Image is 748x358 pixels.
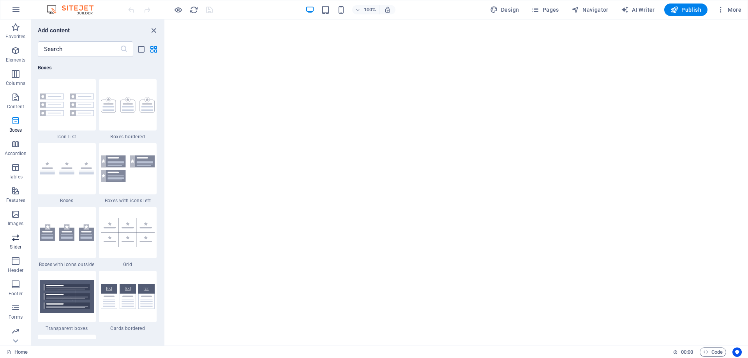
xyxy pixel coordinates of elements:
img: boxes.grid.svg [101,218,155,247]
span: Transparent boxes [38,325,96,332]
span: : [686,349,688,355]
img: boxes-with-icon-left.svg [101,155,155,182]
div: Boxes [38,143,96,204]
button: grid-view [149,44,158,54]
p: Footer [9,291,23,297]
h6: Session time [673,347,693,357]
img: transparent-boxes.svg [40,280,94,313]
span: Boxes with icons left [99,198,157,204]
span: Code [703,347,723,357]
button: Pages [528,4,562,16]
button: Publish [664,4,707,16]
span: Cards bordered [99,325,157,332]
button: Design [487,4,522,16]
button: Navigator [568,4,612,16]
p: Slider [10,244,22,250]
a: Click to cancel selection. Double-click to open Pages [6,347,28,357]
p: Tables [9,174,23,180]
button: list-view [136,44,146,54]
button: Code [700,347,726,357]
h6: 100% [364,5,376,14]
p: Content [7,104,24,110]
i: On resize automatically adjust zoom level to fit chosen device. [384,6,391,13]
i: Reload page [189,5,198,14]
img: Editor Logo [45,5,103,14]
span: Navigator [572,6,609,14]
button: Usercentrics [732,347,742,357]
div: Boxes with icons outside [38,207,96,268]
img: boxes-bordered.svg [101,97,155,113]
button: reload [189,5,198,14]
span: Pages [531,6,559,14]
span: Grid [99,261,157,268]
button: 100% [352,5,380,14]
img: boxes.svg [40,162,94,176]
button: AI Writer [618,4,658,16]
p: Images [8,220,24,227]
div: Cards bordered [99,271,157,332]
span: Boxes [38,198,96,204]
div: Icon List [38,79,96,140]
span: Boxes with icons outside [38,261,96,268]
p: Features [6,197,25,203]
p: Favorites [5,34,25,40]
span: Boxes bordered [99,134,157,140]
div: Design (Ctrl+Alt+Y) [487,4,522,16]
input: Search [38,41,120,57]
span: Design [490,6,519,14]
div: Grid [99,207,157,268]
p: Header [8,267,23,273]
span: 00 00 [681,347,693,357]
div: Boxes bordered [99,79,157,140]
p: Forms [9,314,23,320]
img: Group16.svg [40,93,94,116]
div: Boxes with icons left [99,143,157,204]
button: More [714,4,744,16]
h6: Add content [38,26,70,35]
div: Transparent boxes [38,271,96,332]
p: Accordion [5,150,26,157]
p: Columns [6,80,25,86]
img: boxes-with-icons-outside.svg [40,224,94,241]
p: Boxes [9,127,22,133]
span: More [717,6,741,14]
span: Icon List [38,134,96,140]
span: AI Writer [621,6,655,14]
span: Publish [670,6,701,14]
button: Click here to leave preview mode and continue editing [173,5,183,14]
p: Elements [6,57,26,63]
img: cards-bordered.svg [101,284,155,309]
button: close panel [149,26,158,35]
h6: Boxes [38,63,157,72]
